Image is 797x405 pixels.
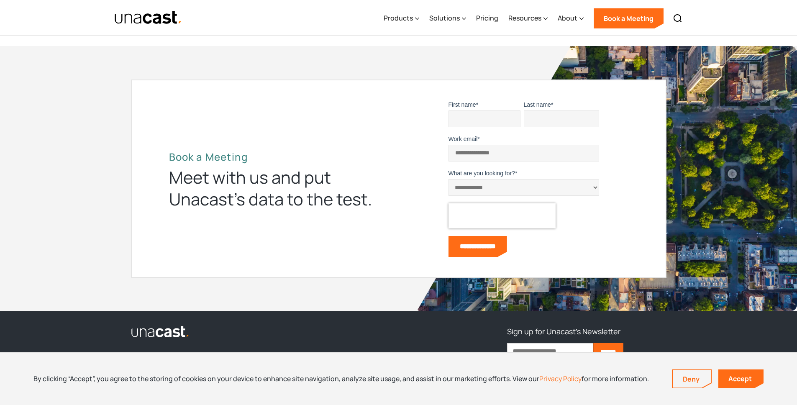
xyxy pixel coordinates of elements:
[673,370,711,388] a: Deny
[33,374,649,383] div: By clicking “Accept”, you agree to the storing of cookies on your device to enhance site navigati...
[429,1,466,36] div: Solutions
[524,101,551,108] span: Last name
[476,1,498,36] a: Pricing
[448,136,478,142] span: Work email
[131,325,438,338] a: link to the homepage
[508,1,548,36] div: Resources
[429,13,460,23] div: Solutions
[507,325,620,338] h3: Sign up for Unacast's Newsletter
[539,374,582,383] a: Privacy Policy
[448,203,556,228] iframe: reCAPTCHA
[718,369,764,388] a: Accept
[558,13,577,23] div: About
[415,46,797,311] img: bird's eye view of the city
[169,151,387,163] h2: Book a Meeting
[448,170,515,177] span: What are you looking for?
[131,326,190,338] img: Unacast logo
[114,10,182,25] a: home
[384,1,419,36] div: Products
[169,167,387,210] div: Meet with us and put Unacast’s data to the test.
[448,101,476,108] span: First name
[114,10,182,25] img: Unacast text logo
[558,1,584,36] div: About
[384,13,413,23] div: Products
[508,13,541,23] div: Resources
[673,13,683,23] img: Search icon
[594,8,664,28] a: Book a Meeting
